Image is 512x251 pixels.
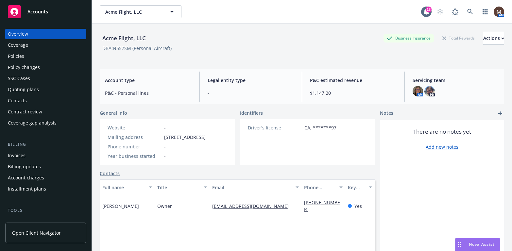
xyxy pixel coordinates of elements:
[8,161,41,172] div: Billing updates
[12,229,61,236] span: Open Client Navigator
[108,153,162,159] div: Year business started
[8,118,57,128] div: Coverage gap analysis
[413,86,423,96] img: photo
[301,179,346,195] button: Phone number
[5,29,86,39] a: Overview
[100,170,120,177] a: Contacts
[304,184,336,191] div: Phone number
[354,203,362,209] span: Yes
[248,124,302,131] div: Driver's license
[8,84,39,95] div: Quoting plans
[483,32,504,45] button: Actions
[5,51,86,61] a: Policies
[102,184,145,191] div: Full name
[5,173,86,183] a: Account charges
[164,143,166,150] span: -
[5,184,86,194] a: Installment plans
[494,7,504,17] img: photo
[496,109,504,117] a: add
[212,203,294,209] a: [EMAIL_ADDRESS][DOMAIN_NAME]
[157,203,172,209] span: Owner
[380,109,393,117] span: Notes
[469,242,495,247] span: Nova Assist
[413,77,499,84] span: Servicing team
[455,238,464,251] div: Drag to move
[212,184,291,191] div: Email
[100,109,127,116] span: General info
[8,29,28,39] div: Overview
[5,62,86,73] a: Policy changes
[102,203,139,209] span: [PERSON_NAME]
[424,86,435,96] img: photo
[434,5,447,18] a: Start snowing
[8,150,26,161] div: Invoices
[157,184,200,191] div: Title
[164,125,166,131] a: -
[5,40,86,50] a: Coverage
[102,45,172,52] div: DBA: N557SM (Personal Aircraft)
[479,5,492,18] a: Switch app
[100,34,148,42] div: Acme Flight, LLC
[8,73,30,84] div: SSC Cases
[27,9,48,14] span: Accounts
[5,107,86,117] a: Contract review
[5,84,86,95] a: Quoting plans
[8,184,46,194] div: Installment plans
[449,5,462,18] a: Report a Bug
[5,216,86,227] a: Manage files
[5,141,86,148] div: Billing
[100,179,155,195] button: Full name
[108,143,162,150] div: Phone number
[208,77,294,84] span: Legal entity type
[384,34,434,42] div: Business Insurance
[345,179,375,195] button: Key contact
[105,77,192,84] span: Account type
[310,90,397,96] span: $1,147.20
[5,207,86,214] div: Tools
[8,107,42,117] div: Contract review
[240,109,263,116] span: Identifiers
[413,128,471,136] span: There are no notes yet
[5,161,86,172] a: Billing updates
[108,124,162,131] div: Website
[5,95,86,106] a: Contacts
[208,90,294,96] span: -
[155,179,210,195] button: Title
[210,179,301,195] button: Email
[8,62,40,73] div: Policy changes
[5,3,86,21] a: Accounts
[105,8,162,15] span: Acme Flight, LLC
[100,5,181,18] button: Acme Flight, LLC
[5,73,86,84] a: SSC Cases
[304,199,340,212] a: [PHONE_NUMBER]
[8,216,36,227] div: Manage files
[455,238,500,251] button: Nova Assist
[426,143,458,150] a: Add new notes
[105,90,192,96] span: P&C - Personal lines
[439,34,478,42] div: Total Rewards
[8,51,24,61] div: Policies
[426,7,432,12] div: 18
[464,5,477,18] a: Search
[164,134,206,141] span: [STREET_ADDRESS]
[348,184,365,191] div: Key contact
[5,118,86,128] a: Coverage gap analysis
[164,153,166,159] span: -
[310,77,397,84] span: P&C estimated revenue
[5,150,86,161] a: Invoices
[483,32,504,44] div: Actions
[8,173,44,183] div: Account charges
[108,134,162,141] div: Mailing address
[8,40,28,50] div: Coverage
[8,95,27,106] div: Contacts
